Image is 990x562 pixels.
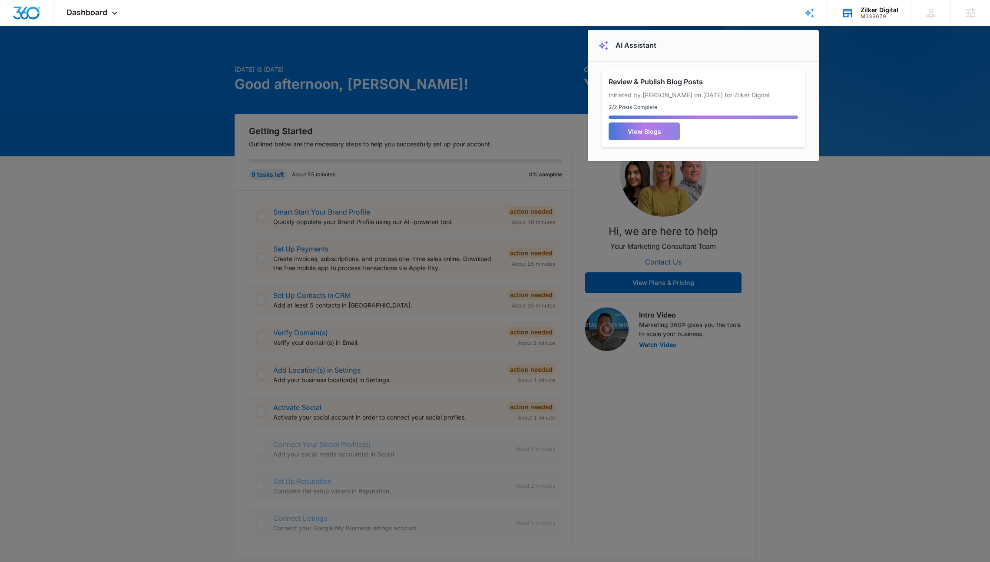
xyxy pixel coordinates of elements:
[609,104,798,110] div: 2/2 Posts Complete
[609,91,798,99] p: Initiated by [PERSON_NAME] on [DATE] for Zilker Digital
[609,77,798,86] h3: Review & Publish Blog Posts
[861,13,898,20] div: account id
[861,7,898,13] div: account name
[66,8,107,17] span: Dashboard
[616,41,656,50] h2: AI Assistant
[609,122,680,140] a: Brand Profile Wizard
